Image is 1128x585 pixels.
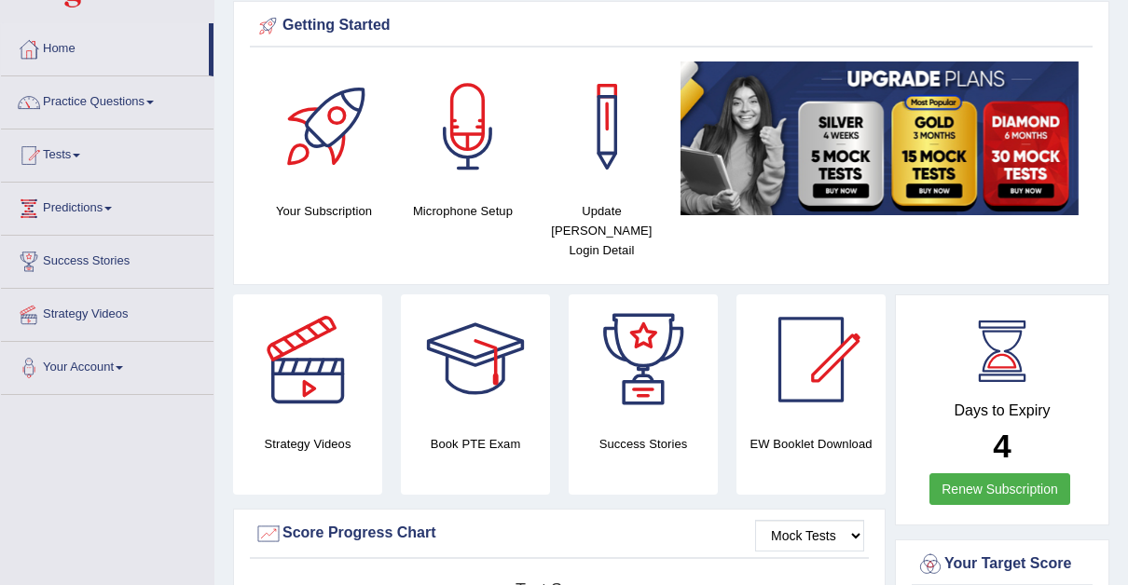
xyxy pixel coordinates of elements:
h4: Microphone Setup [403,201,523,221]
h4: Your Subscription [264,201,384,221]
a: Your Account [1,342,213,388]
div: Getting Started [254,12,1088,40]
div: Score Progress Chart [254,520,864,548]
a: Renew Subscription [929,473,1070,505]
a: Home [1,23,209,70]
h4: Days to Expiry [916,402,1088,419]
img: small5.jpg [681,61,1079,215]
a: Practice Questions [1,76,213,123]
b: 4 [993,428,1011,464]
a: Success Stories [1,236,213,282]
div: Your Target Score [916,551,1088,578]
h4: Update [PERSON_NAME] Login Detail [542,201,662,260]
h4: Success Stories [569,434,718,454]
h4: EW Booklet Download [736,434,886,454]
h4: Strategy Videos [233,434,382,454]
a: Predictions [1,183,213,229]
a: Tests [1,129,213,176]
a: Strategy Videos [1,289,213,335]
h4: Book PTE Exam [401,434,550,454]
